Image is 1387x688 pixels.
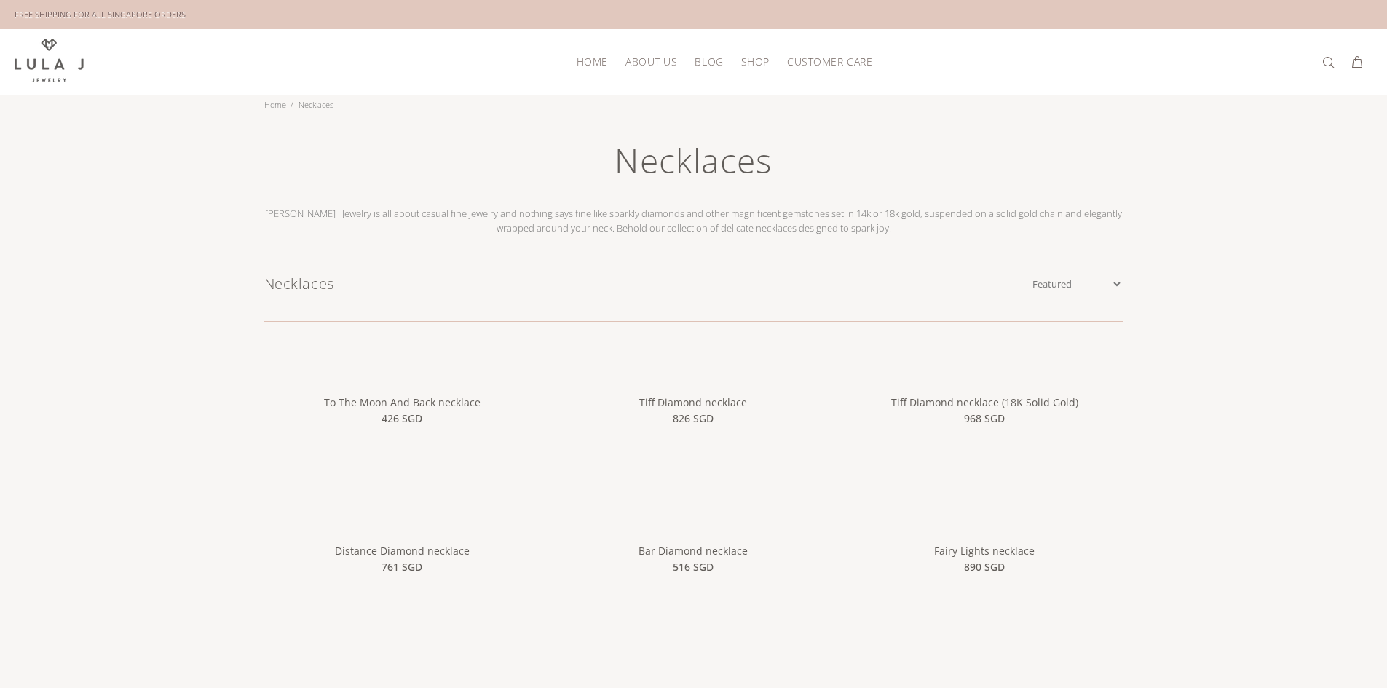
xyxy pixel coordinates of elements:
a: Blog [686,50,732,73]
a: Bar Diamond necklace [639,544,748,558]
span: 968 SGD [964,411,1005,427]
a: HOME [568,50,617,73]
li: Necklaces [291,95,338,115]
a: Fairy Lights necklace [934,544,1035,558]
div: FREE SHIPPING FOR ALL SINGAPORE ORDERS [15,7,186,23]
a: About Us [617,50,686,73]
a: Fairy Lights necklace [846,518,1123,531]
a: Tiff Diamond necklace (18K Solid Gold) [891,395,1078,409]
span: 516 SGD [673,559,714,575]
span: Blog [695,56,723,67]
h1: Necklaces [264,273,1030,295]
p: [PERSON_NAME] J Jewelry is all about casual fine jewelry and nothing says fine like sparkly diamo... [257,206,1131,235]
span: 761 SGD [382,559,422,575]
span: 890 SGD [964,559,1005,575]
a: Bar Diamond necklace [555,518,831,531]
a: To The Moon And Back necklace [264,369,541,382]
a: Shop [732,50,778,73]
a: Tiff Diamond necklace [639,395,747,409]
span: Customer Care [787,56,872,67]
h1: Necklaces [257,138,1131,194]
a: To The Moon And Back necklace [324,395,481,409]
a: She's So Lucky necklace [846,665,1123,678]
a: Tiff Diamond necklace [555,369,831,382]
span: Shop [741,56,770,67]
a: Distance Diamond necklace [335,544,470,558]
span: HOME [577,56,608,67]
span: About Us [625,56,677,67]
a: Distance Diamond necklace [264,518,541,531]
a: Wish necklace (18K) [555,665,831,678]
a: Tiff Diamond necklace (18K Solid Gold) [846,369,1123,382]
span: 826 SGD [673,411,714,427]
span: 426 SGD [382,411,422,427]
a: Home [264,99,286,110]
a: Beautiful Mess necklace [264,665,541,678]
a: Customer Care [778,50,872,73]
